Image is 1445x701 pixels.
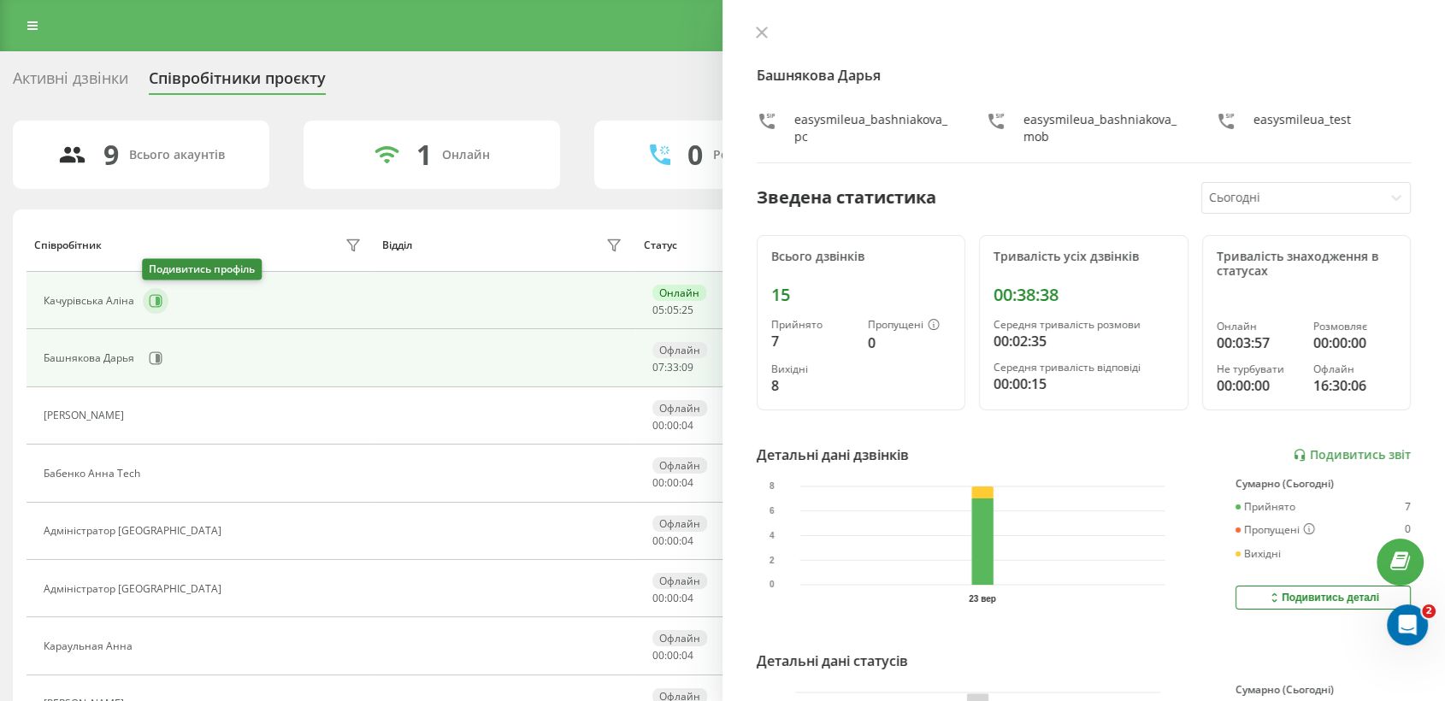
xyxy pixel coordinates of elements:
div: Офлайн [1313,363,1396,375]
div: Вихідні [1236,548,1281,560]
div: 9 [103,138,119,171]
span: 00 [652,591,664,605]
div: Сумарно (Сьогодні) [1236,684,1411,696]
div: Тривалість знаходження в статусах [1217,250,1396,279]
div: : : [652,420,693,432]
div: Відділ [382,239,412,251]
div: 00:00:00 [1217,375,1300,396]
span: 09 [681,360,693,374]
span: 00 [652,533,664,548]
div: Офлайн [652,515,707,532]
text: 4 [770,531,775,540]
div: Офлайн [652,342,707,358]
div: Адміністратор [GEOGRAPHIC_DATA] [44,583,226,595]
div: Бабенко Анна Tech [44,468,144,480]
div: Співробітники проєкту [149,69,326,96]
div: Пропущені [1236,523,1315,537]
div: Зведена статистика [757,185,936,210]
div: Офлайн [652,630,707,646]
span: 04 [681,533,693,548]
div: 0 [687,138,703,171]
a: Подивитись звіт [1293,448,1411,462]
span: 00 [667,475,679,490]
div: 00:03:57 [1217,333,1300,353]
div: : : [652,304,693,316]
div: : : [652,362,693,374]
div: Детальні дані дзвінків [757,445,909,465]
div: : : [652,535,693,547]
div: 7 [771,331,854,351]
iframe: Intercom live chat [1387,604,1428,645]
div: Всього дзвінків [771,250,951,264]
div: Середня тривалість розмови [994,319,1173,331]
div: easysmileua_bashniakova_pc [794,111,952,145]
span: 00 [667,418,679,433]
div: Середня тривалість відповіді [994,362,1173,374]
span: 00 [667,533,679,548]
div: Прийнято [1236,501,1295,513]
div: : : [652,592,693,604]
span: 05 [652,303,664,317]
div: Офлайн [652,573,707,589]
text: 2 [770,556,775,565]
h4: Башнякова Дарья [757,65,1411,85]
span: 04 [681,418,693,433]
span: 00 [652,648,664,663]
text: 23 вер [969,594,996,604]
div: Статус [644,239,677,251]
text: 8 [770,482,775,492]
div: Пропущені [868,319,951,333]
div: 1 [416,138,432,171]
div: Онлайн [652,285,706,301]
div: Не турбувати [1217,363,1300,375]
span: 2 [1422,604,1436,618]
div: 16:30:06 [1313,375,1396,396]
div: Башнякова Дарья [44,352,139,364]
div: Детальні дані статусів [757,651,908,671]
div: Подивитись деталі [1267,591,1379,604]
button: Подивитись деталі [1236,586,1411,610]
div: 15 [771,285,951,305]
div: Вихідні [771,363,854,375]
div: easysmileua_test [1253,111,1351,145]
div: : : [652,650,693,662]
div: Караульная Анна [44,640,137,652]
div: 0 [868,333,951,353]
span: 00 [667,591,679,605]
span: 04 [681,591,693,605]
div: Тривалість усіх дзвінків [994,250,1173,264]
div: Подивитись профіль [142,259,262,280]
div: Адміністратор [GEOGRAPHIC_DATA] [44,525,226,537]
div: 0 [1405,523,1411,537]
span: 00 [667,648,679,663]
div: 00:00:15 [994,374,1173,394]
div: [PERSON_NAME] [44,409,128,421]
div: Співробітник [34,239,102,251]
div: Офлайн [652,457,707,474]
div: Прийнято [771,319,854,331]
div: Онлайн [1217,321,1300,333]
span: 25 [681,303,693,317]
div: easysmileua_bashniakova_mob [1023,111,1181,145]
div: Качурівська Аліна [44,295,139,307]
div: Офлайн [652,400,707,416]
div: Розмовляє [1313,321,1396,333]
span: 04 [681,475,693,490]
div: Розмовляють [713,148,796,162]
span: 04 [681,648,693,663]
div: Активні дзвінки [13,69,128,96]
div: 00:00:00 [1313,333,1396,353]
div: Всього акаунтів [129,148,225,162]
text: 6 [770,506,775,515]
div: 00:38:38 [994,285,1173,305]
span: 33 [667,360,679,374]
span: 07 [652,360,664,374]
div: 7 [1405,501,1411,513]
div: 00:02:35 [994,331,1173,351]
span: 00 [652,418,664,433]
span: 00 [652,475,664,490]
div: 8 [771,375,854,396]
div: Сумарно (Сьогодні) [1236,478,1411,490]
text: 0 [770,580,775,590]
div: Онлайн [442,148,490,162]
